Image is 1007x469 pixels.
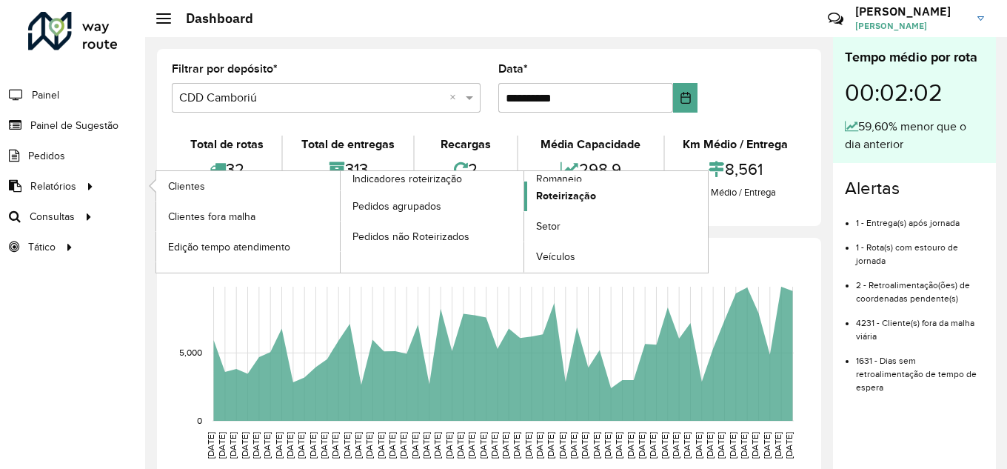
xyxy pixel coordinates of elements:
[536,249,575,265] span: Veículos
[156,202,340,231] a: Clientes fora malha
[820,3,852,35] a: Contato Rápido
[524,212,708,242] a: Setor
[512,432,521,459] text: [DATE]
[739,432,749,459] text: [DATE]
[478,432,488,459] text: [DATE]
[669,153,803,185] div: 8,561
[558,432,567,459] text: [DATE]
[669,185,803,200] div: Km Médio / Entrega
[30,118,118,133] span: Painel de Sugestão
[592,432,601,459] text: [DATE]
[728,432,737,459] text: [DATE]
[856,267,984,305] li: 2 - Retroalimentação(ões) de coordenadas pendente(s)
[524,242,708,272] a: Veículos
[660,432,669,459] text: [DATE]
[856,205,984,230] li: 1 - Entrega(s) após jornada
[856,343,984,394] li: 1631 - Dias sem retroalimentação de tempo de espera
[498,60,528,78] label: Data
[669,136,803,153] div: Km Médio / Entrega
[296,432,306,459] text: [DATE]
[30,179,76,194] span: Relatórios
[285,432,295,459] text: [DATE]
[762,432,772,459] text: [DATE]
[626,432,635,459] text: [DATE]
[750,432,760,459] text: [DATE]
[341,171,709,273] a: Romaneio
[536,171,582,187] span: Romaneio
[352,199,441,214] span: Pedidos agrupados
[418,153,513,185] div: 2
[274,432,284,459] text: [DATE]
[28,148,65,164] span: Pedidos
[784,432,794,459] text: [DATE]
[410,432,420,459] text: [DATE]
[773,432,783,459] text: [DATE]
[536,188,596,204] span: Roteirização
[856,230,984,267] li: 1 - Rota(s) com estouro de jornada
[228,432,238,459] text: [DATE]
[673,83,697,113] button: Choose Date
[845,67,984,118] div: 00:02:02
[376,432,386,459] text: [DATE]
[330,432,340,459] text: [DATE]
[432,432,442,459] text: [DATE]
[444,432,454,459] text: [DATE]
[716,432,726,459] text: [DATE]
[524,182,708,211] a: Roteirização
[648,432,658,459] text: [DATE]
[319,432,329,459] text: [DATE]
[364,432,374,459] text: [DATE]
[845,178,984,199] h4: Alertas
[217,432,227,459] text: [DATE]
[30,209,75,224] span: Consultas
[206,432,215,459] text: [DATE]
[694,432,703,459] text: [DATE]
[671,432,680,459] text: [DATE]
[175,153,278,185] div: 32
[856,305,984,343] li: 4231 - Cliente(s) fora da malha viária
[156,171,340,201] a: Clientes
[287,136,409,153] div: Total de entregas
[171,10,253,27] h2: Dashboard
[398,432,408,459] text: [DATE]
[179,347,202,357] text: 5,000
[32,87,59,103] span: Painel
[682,432,692,459] text: [DATE]
[455,432,465,459] text: [DATE]
[546,432,555,459] text: [DATE]
[168,239,290,255] span: Edição tempo atendimento
[262,432,272,459] text: [DATE]
[287,153,409,185] div: 313
[168,209,255,224] span: Clientes fora malha
[251,432,261,459] text: [DATE]
[353,432,363,459] text: [DATE]
[341,222,524,251] a: Pedidos não Roteirizados
[569,432,578,459] text: [DATE]
[614,432,623,459] text: [DATE]
[580,432,589,459] text: [DATE]
[156,232,340,262] a: Edição tempo atendimento
[705,432,715,459] text: [DATE]
[197,416,202,425] text: 0
[156,171,524,273] a: Indicadores roteirização
[603,432,612,459] text: [DATE]
[172,60,278,78] label: Filtrar por depósito
[387,432,397,459] text: [DATE]
[845,118,984,153] div: 59,60% menor que o dia anterior
[352,229,469,245] span: Pedidos não Roteirizados
[522,153,659,185] div: 298,9
[418,136,513,153] div: Recargas
[535,432,544,459] text: [DATE]
[523,432,533,459] text: [DATE]
[308,432,318,459] text: [DATE]
[501,432,510,459] text: [DATE]
[855,4,966,19] h3: [PERSON_NAME]
[341,191,524,221] a: Pedidos agrupados
[536,219,561,234] span: Setor
[342,432,352,459] text: [DATE]
[522,136,659,153] div: Média Capacidade
[489,432,499,459] text: [DATE]
[28,239,56,255] span: Tático
[449,89,462,107] span: Clear all
[421,432,431,459] text: [DATE]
